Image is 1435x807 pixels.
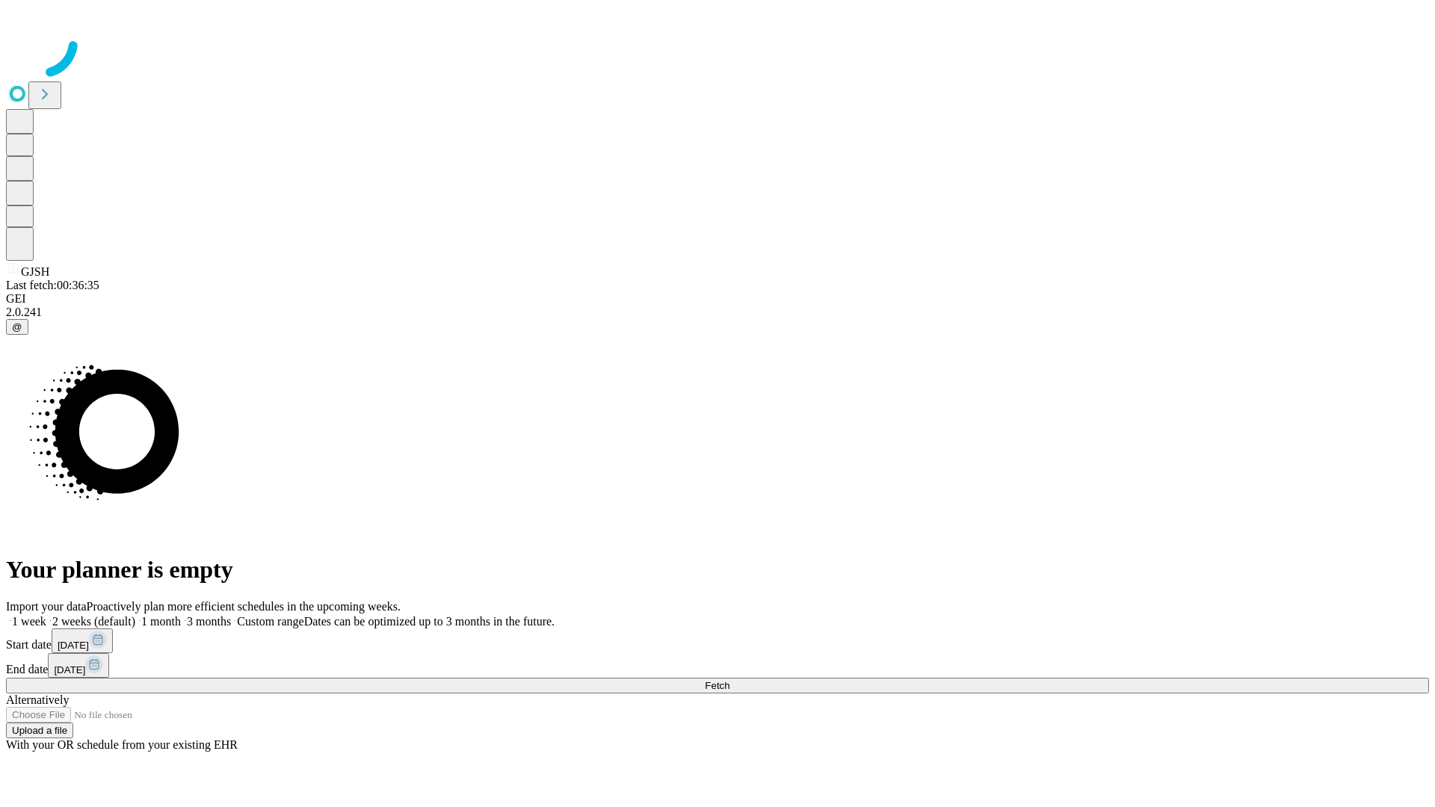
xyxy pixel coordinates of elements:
[58,640,89,651] span: [DATE]
[6,738,238,751] span: With your OR schedule from your existing EHR
[12,321,22,333] span: @
[54,664,85,675] span: [DATE]
[87,600,401,613] span: Proactively plan more efficient schedules in the upcoming weeks.
[6,723,73,738] button: Upload a file
[705,680,729,691] span: Fetch
[6,306,1429,319] div: 2.0.241
[6,600,87,613] span: Import your data
[6,556,1429,584] h1: Your planner is empty
[187,615,231,628] span: 3 months
[52,628,113,653] button: [DATE]
[48,653,109,678] button: [DATE]
[6,292,1429,306] div: GEI
[52,615,135,628] span: 2 weeks (default)
[6,678,1429,693] button: Fetch
[6,319,28,335] button: @
[304,615,555,628] span: Dates can be optimized up to 3 months in the future.
[21,265,49,278] span: GJSH
[237,615,303,628] span: Custom range
[12,615,46,628] span: 1 week
[6,279,99,291] span: Last fetch: 00:36:35
[6,628,1429,653] div: Start date
[6,693,69,706] span: Alternatively
[141,615,181,628] span: 1 month
[6,653,1429,678] div: End date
